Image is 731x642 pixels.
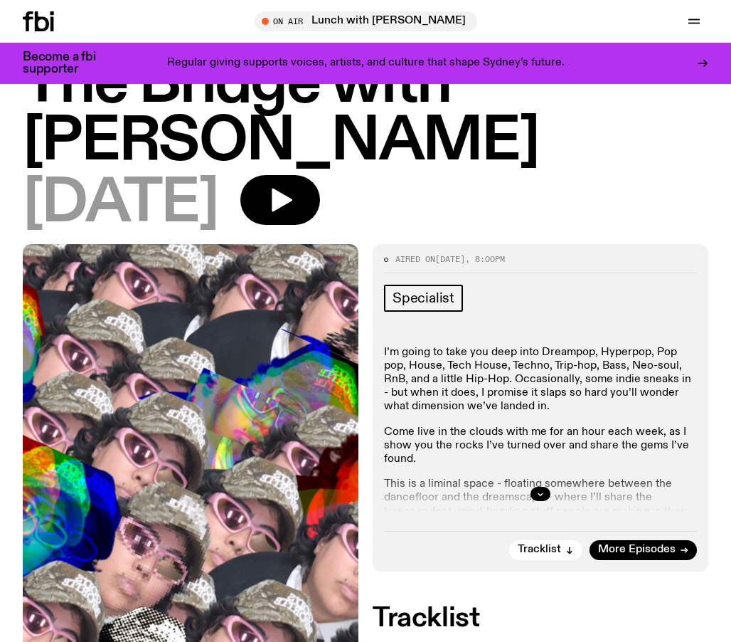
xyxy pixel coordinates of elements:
[23,51,114,75] h3: Become a fbi supporter
[373,606,708,631] h2: Tracklist
[435,253,465,265] span: [DATE]
[23,175,218,233] span: [DATE]
[255,11,477,31] button: On AirLunch with [PERSON_NAME]
[589,540,697,560] a: More Episodes
[384,285,463,312] a: Specialist
[395,253,435,265] span: Aired on
[393,290,454,306] span: Specialist
[384,426,697,467] p: Come live in the clouds with me for an hour each week, as I show you the rocks I’ve turned over a...
[23,56,708,171] h1: The Bridge with [PERSON_NAME]
[518,544,561,555] span: Tracklist
[384,346,697,414] p: I’m going to take you deep into Dreampop, Hyperpop, Pop pop, House, Tech House, Techno, Trip-hop,...
[509,540,582,560] button: Tracklist
[598,544,676,555] span: More Episodes
[167,57,565,70] p: Regular giving supports voices, artists, and culture that shape Sydney’s future.
[465,253,505,265] span: , 8:00pm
